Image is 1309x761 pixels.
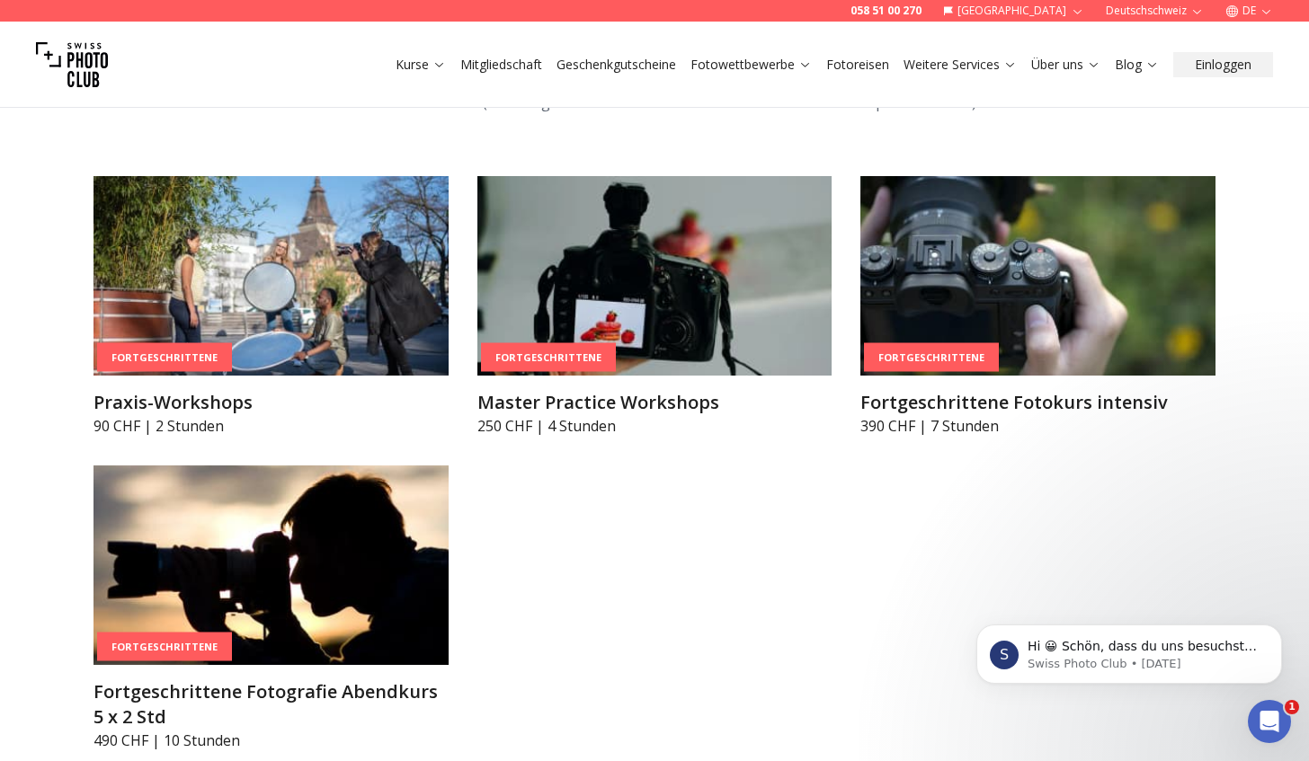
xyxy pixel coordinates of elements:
[549,52,683,77] button: Geschenkgutscheine
[93,390,449,415] h3: Praxis-Workshops
[36,29,108,101] img: Swiss photo club
[819,52,896,77] button: Fotoreisen
[1285,700,1299,714] span: 1
[949,587,1309,712] iframe: Intercom notifications message
[683,52,819,77] button: Fotowettbewerbe
[477,176,833,376] img: Master Practice Workshops
[860,176,1215,376] img: Fortgeschrittene Fotokurs intensiv
[93,465,449,665] img: Fortgeschrittene Fotografie Abendkurs 5 x 2 Std
[860,415,1215,437] p: 390 CHF | 7 Stunden
[93,730,449,751] p: 490 CHF | 10 Stunden
[388,52,453,77] button: Kurse
[864,342,999,372] div: Fortgeschrittene
[860,390,1215,415] h3: Fortgeschrittene Fotokurs intensiv
[477,415,833,437] p: 250 CHF | 4 Stunden
[1173,52,1273,77] button: Einloggen
[1024,52,1108,77] button: Über uns
[1108,52,1166,77] button: Blog
[826,56,889,74] a: Fotoreisen
[477,176,833,437] a: Master Practice WorkshopsFortgeschritteneMaster Practice Workshops250 CHF | 4 Stunden
[477,390,833,415] h3: Master Practice Workshops
[904,56,1017,74] a: Weitere Services
[460,56,542,74] a: Mitgliedschaft
[453,52,549,77] button: Mitgliedschaft
[396,56,446,74] a: Kurse
[97,342,232,372] div: Fortgeschrittene
[93,176,449,376] img: Praxis-Workshops
[93,465,449,751] a: Fortgeschrittene Fotografie Abendkurs 5 x 2 StdFortgeschritteneFortgeschrittene Fotografie Abendk...
[850,4,922,18] a: 058 51 00 270
[1248,700,1291,743] iframe: Intercom live chat
[93,679,449,730] h3: Fortgeschrittene Fotografie Abendkurs 5 x 2 Std
[690,56,812,74] a: Fotowettbewerbe
[481,342,616,372] div: Fortgeschrittene
[860,176,1215,437] a: Fortgeschrittene Fotokurs intensivFortgeschritteneFortgeschrittene Fotokurs intensiv390 CHF | 7 S...
[93,176,449,437] a: Praxis-WorkshopsFortgeschrittenePraxis-Workshops90 CHF | 2 Stunden
[1115,56,1159,74] a: Blog
[93,415,449,437] p: 90 CHF | 2 Stunden
[97,632,232,661] div: Fortgeschrittene
[896,52,1024,77] button: Weitere Services
[557,56,676,74] a: Geschenkgutscheine
[1031,56,1100,74] a: Über uns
